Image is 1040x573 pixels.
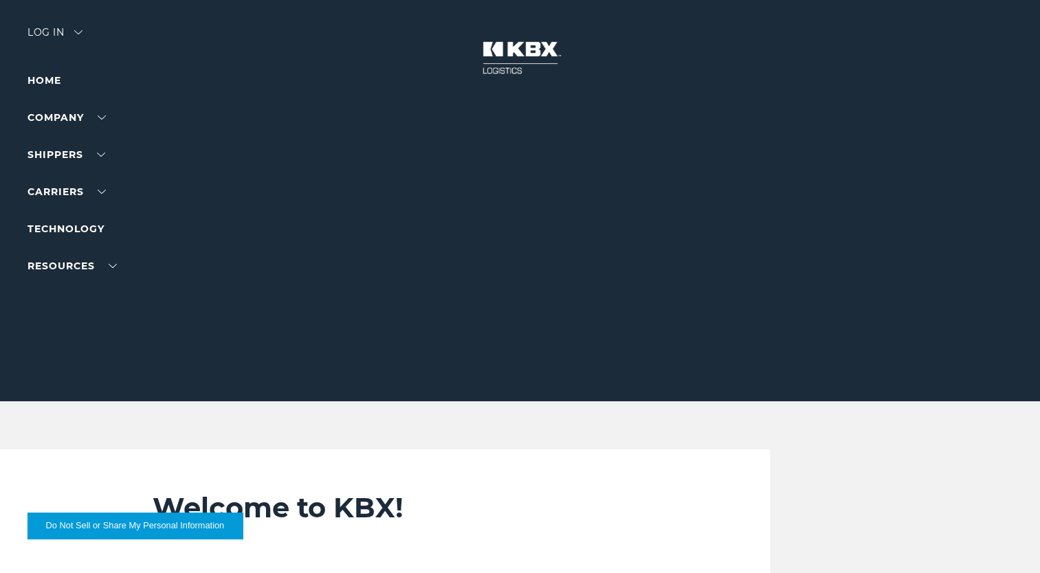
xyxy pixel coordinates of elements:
[74,30,82,34] img: arrow
[27,223,104,235] a: Technology
[27,513,243,539] button: Do Not Sell or Share My Personal Information
[469,27,572,88] img: kbx logo
[27,27,82,47] div: Log in
[27,74,61,87] a: Home
[27,186,106,198] a: Carriers
[27,111,106,124] a: Company
[971,507,1040,573] iframe: Chat Widget
[27,260,117,272] a: RESOURCES
[27,148,105,161] a: SHIPPERS
[153,491,714,525] h2: Welcome to KBX!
